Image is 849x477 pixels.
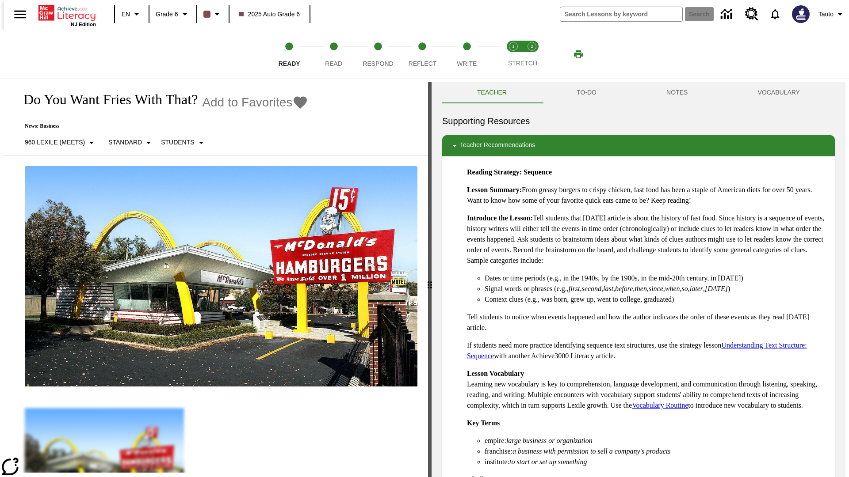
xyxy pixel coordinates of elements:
button: Ready step 1 of 5 [264,30,315,79]
p: 960 Lexile (Meets) [25,138,85,147]
em: a business with permission to sell a company's products [512,447,671,455]
button: TO-DO [542,82,631,103]
button: Stretch Read step 1 of 2 [501,30,526,79]
button: Read step 2 of 5 [308,30,359,79]
button: Grade: Grade 6, Select a grade [152,6,194,22]
p: News: Business [14,123,308,129]
div: Teacher Recommendations [442,135,835,156]
button: Stretch Respond step 2 of 2 [519,30,545,79]
button: Select Student [157,135,210,151]
div: Press Enter or Spacebar and then press right and left arrow keys to move the slider [428,82,432,477]
em: first [569,285,580,292]
p: Tell students that [DATE] article is about the history of fast food. Since history is a sequence ... [467,213,828,266]
button: Reflect step 4 of 5 [397,30,448,79]
span: Read [325,60,342,67]
button: Select a new avatar [787,3,815,26]
strong: Sequence [524,168,552,176]
input: search field [560,7,682,21]
div: Home [38,3,96,27]
span: Ready [279,60,300,67]
div: reading [4,82,428,473]
p: Students [161,138,194,147]
span: 2025 Auto Grade 6 [239,10,300,19]
li: empire: [485,435,828,446]
a: Understanding Text Structure: Sequence [467,341,807,360]
button: VOCABULARY [723,82,835,103]
span: Tauto [818,10,834,19]
strong: Key Terms [467,419,500,427]
p: Standard [108,138,142,147]
a: Notifications [764,3,787,26]
strong: Reading Strategy: [467,168,522,176]
li: Signal words or phrases (e.g., , , , , , , , , , ) [485,284,828,294]
em: since [649,285,663,292]
div: activity [432,82,845,477]
em: before [615,285,633,292]
div: Instructional Panel Tabs [442,82,835,103]
button: Profile/Settings [815,6,849,22]
span: Grade 6 [156,10,178,19]
span: Write [457,60,477,67]
text: 2 [531,44,533,49]
em: then [635,285,647,292]
a: Vocabulary Routine [632,401,688,409]
p: If students need more practice identifying sequence text structures, use the strategy lesson with... [467,340,828,361]
span: STRETCH [508,60,537,67]
button: Class color is dark brown. Change class color [200,6,226,22]
h1: Do You Want Fries With That? [14,91,198,108]
span: Respond [363,60,393,67]
img: Avatar [792,5,810,23]
button: Open side menu [7,1,33,27]
span: NJ Edition [71,22,96,27]
em: so [682,285,688,292]
span: Add to Favorites [202,95,292,110]
em: later [690,285,703,292]
button: Write step 5 of 5 [441,30,493,79]
h6: Supporting Resources [442,114,835,128]
a: Data Center [715,2,740,26]
a: Resource Center, Will open in new tab [740,2,764,26]
button: Respond step 3 of 5 [352,30,404,79]
strong: Introduce the Lesson: [467,214,533,222]
p: Teacher Recommendations [460,140,535,151]
span: EN [122,10,130,19]
p: Tell students to notice when events happened and how the author indicates the order of these even... [467,312,828,333]
em: second [582,285,601,292]
button: Print [564,46,593,62]
text: 1 [512,44,514,49]
li: Context clues (e.g., was born, grew up, went to college, graduated) [485,294,828,305]
em: [DATE] [705,285,728,292]
button: Add to Favorites - Do You Want Fries With That? [202,95,308,110]
p: From greasy burgers to crispy chicken, fast food has been a staple of American diets for over 50 ... [467,185,828,206]
button: Teacher [442,82,542,103]
button: NOTES [631,82,723,103]
em: when [665,285,680,292]
button: Select Lexile, 960 Lexile (Meets) [21,135,100,151]
em: to start or set up something [509,458,587,466]
li: Dates or time periods (e.g., in the 1940s, by the 1900s, in the mid-20th century, in [DATE]) [485,273,828,284]
strong: Lesson Summary: [467,186,522,193]
li: franchise: [485,446,828,457]
p: Learning new vocabulary is key to comprehension, language development, and communication through ... [467,368,828,411]
button: Scaffolds, Standard [105,135,157,151]
li: institute: [485,457,828,467]
em: last [603,285,613,292]
span: Reflect [409,60,437,67]
strong: Lesson Vocabulary [467,370,524,377]
button: Language: EN, Select a language [118,6,146,22]
em: large business or organization [506,437,593,444]
img: One of the first McDonald's stores, with the iconic red sign and golden arches. [25,166,417,387]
